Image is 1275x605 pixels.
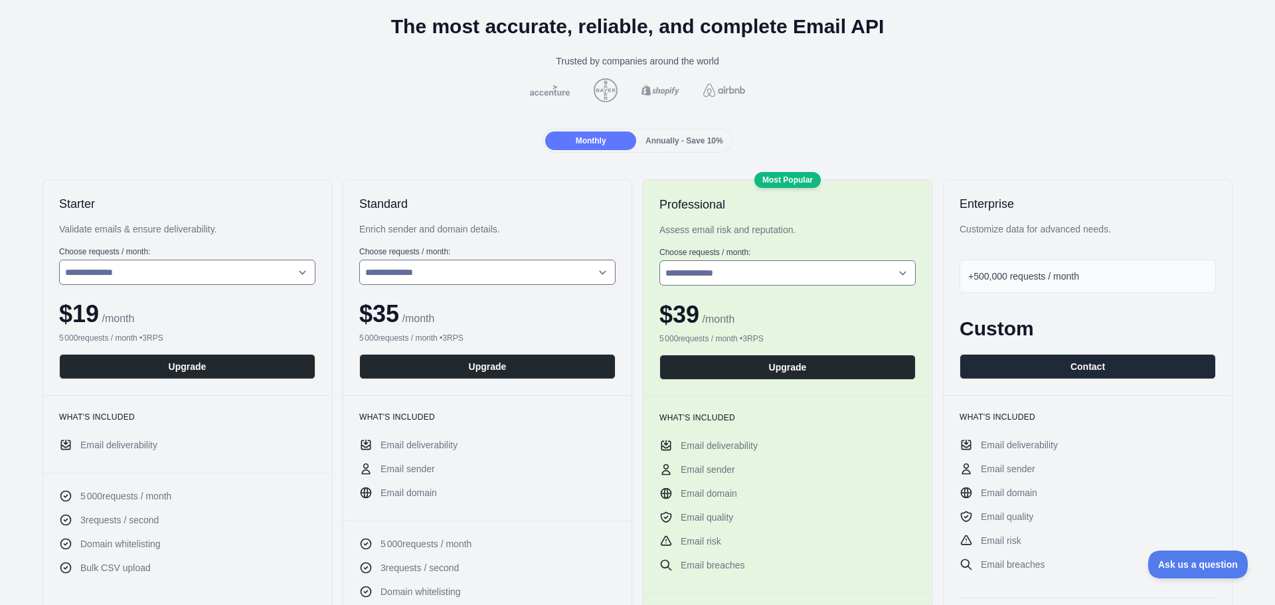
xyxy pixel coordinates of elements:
[359,222,616,236] div: Enrich sender and domain details.
[960,222,1216,236] div: Customize data for advanced needs.
[359,246,616,257] label: Choose requests / month:
[659,247,916,258] label: Choose requests / month:
[659,223,916,236] div: Assess email risk and reputation.
[968,271,1079,282] span: +500,000 requests / month
[1148,551,1248,578] iframe: Toggle Customer Support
